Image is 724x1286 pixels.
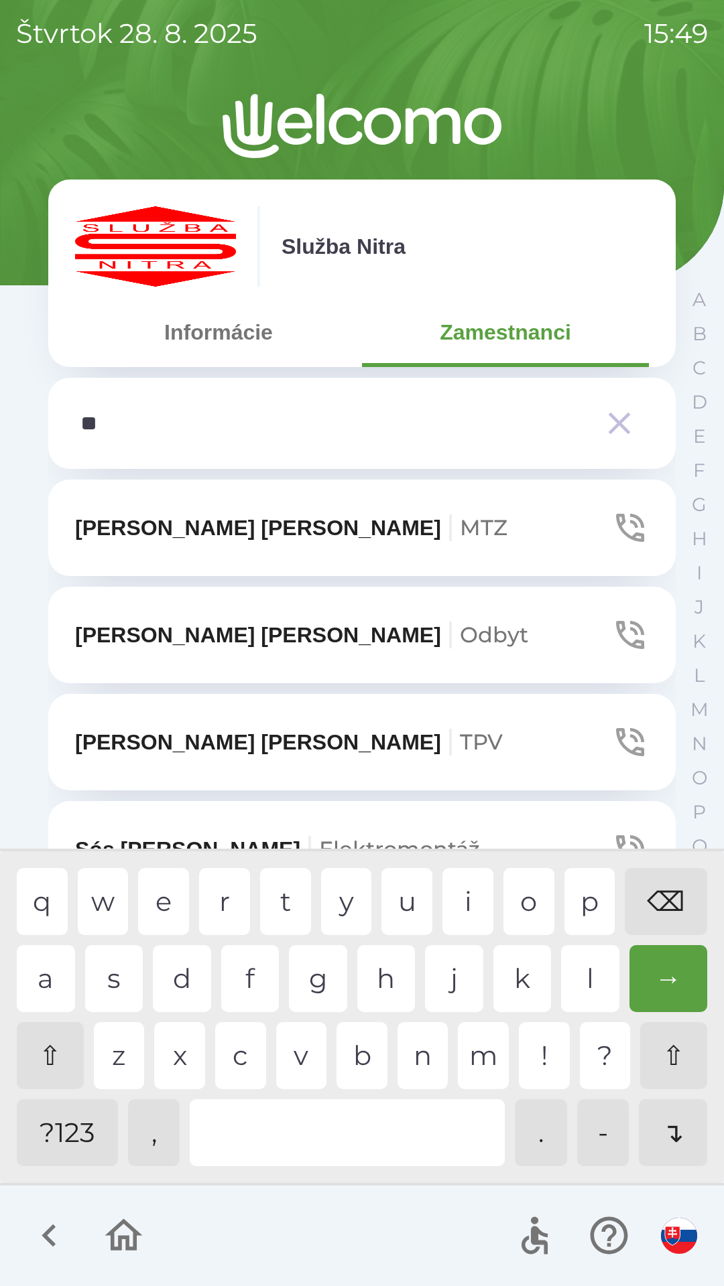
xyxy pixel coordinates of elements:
[75,512,507,544] p: [PERSON_NAME] [PERSON_NAME]
[460,514,507,541] span: MTZ
[48,587,676,683] button: [PERSON_NAME] [PERSON_NAME]Odbyt
[48,480,676,576] button: [PERSON_NAME] [PERSON_NAME]MTZ
[460,729,503,755] span: TPV
[362,308,649,356] button: Zamestnanci
[75,206,236,287] img: c55f63fc-e714-4e15-be12-dfeb3df5ea30.png
[75,726,503,758] p: [PERSON_NAME] [PERSON_NAME]
[48,694,676,790] button: [PERSON_NAME] [PERSON_NAME]TPV
[644,13,708,54] p: 15:49
[460,622,528,648] span: Odbyt
[282,230,406,263] p: Služba Nitra
[319,836,480,862] span: Elektromontáž
[48,94,676,158] img: Logo
[16,13,257,54] p: štvrtok 28. 8. 2025
[75,619,528,651] p: [PERSON_NAME] [PERSON_NAME]
[75,308,362,356] button: Informácie
[48,801,676,898] button: Sós [PERSON_NAME]Elektromontáž
[661,1218,697,1254] img: sk flag
[75,833,480,865] p: Sós [PERSON_NAME]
